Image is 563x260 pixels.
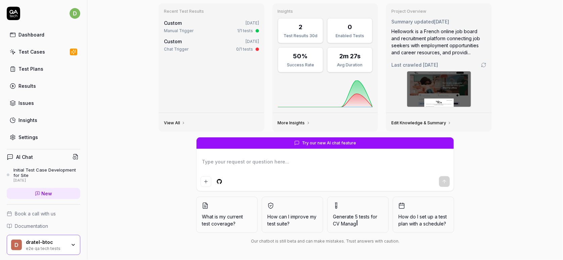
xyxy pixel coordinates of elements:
div: 2 [299,22,302,31]
div: Test Cases [18,48,45,55]
a: Dashboard [7,28,80,41]
div: 2m 27s [339,52,360,61]
span: CV Manag [333,221,356,226]
span: Try our new AI chat feature [302,140,356,146]
span: d [70,8,80,19]
div: dratel-btoc [26,239,66,245]
a: Settings [7,131,80,144]
a: Issues [7,96,80,110]
div: Issues [18,100,34,107]
a: Book a call with us [7,210,80,217]
time: [DATE] [423,62,438,68]
a: Documentation [7,222,80,230]
div: Test Plans [18,65,43,72]
h3: Insights [278,9,373,14]
div: [DATE] [13,178,80,183]
div: Insights [18,117,37,124]
a: Initial Test Case Development for Site[DATE] [7,167,80,183]
a: Results [7,79,80,92]
div: Avg Duration [332,62,368,68]
a: More Insights [278,120,310,126]
div: Chat Trigger [164,46,188,52]
button: ddratel-btoce2e qa tech tests [7,235,80,255]
span: New [42,190,52,197]
div: Results [18,82,36,89]
span: What is my current test coverage? [202,213,252,227]
span: Summary updated [391,19,434,24]
button: Add attachment [201,176,211,187]
a: Go to crawling settings [481,62,486,68]
a: Custom[DATE]Manual Trigger1/1 tests [163,18,260,35]
button: How can I improve my test suite? [262,197,323,233]
div: Hellowork is a French online job board and recruitment platform connecting job seekers with emplo... [391,28,486,56]
div: Manual Trigger [164,28,193,34]
span: d [11,240,22,250]
button: d [70,7,80,20]
div: Initial Test Case Development for Site [13,167,80,178]
div: e2e qa tech tests [26,245,66,251]
div: Dashboard [18,31,44,38]
h3: Project Overview [391,9,486,14]
span: How can I improve my test suite? [267,213,317,227]
a: Test Cases [7,45,80,58]
time: [DATE] [434,19,449,24]
span: Generate 5 tests for [333,213,383,227]
a: View All [164,120,185,126]
button: Generate 5 tests forCV Manag [327,197,389,233]
span: Documentation [15,222,48,230]
div: Success Rate [282,62,319,68]
a: Edit Knowledge & Summary [391,120,451,126]
div: 0 [348,22,352,31]
span: Custom [164,20,182,26]
div: 0/1 tests [236,46,253,52]
h3: Recent Test Results [164,9,259,14]
time: [DATE] [246,39,259,44]
h4: AI Chat [16,153,33,160]
a: Test Plans [7,62,80,75]
div: Test Results 30d [282,33,319,39]
button: What is my current test coverage? [196,197,258,233]
div: Settings [18,134,38,141]
a: New [7,188,80,199]
div: 50% [293,52,308,61]
img: Screenshot [407,71,471,107]
span: Book a call with us [15,210,56,217]
div: Our chatbot is still beta and can make mistakes. Trust answers with caution. [196,238,454,244]
time: [DATE] [246,20,259,25]
a: Insights [7,114,80,127]
a: Custom[DATE]Chat Trigger0/1 tests [163,37,260,54]
span: Last crawled [391,61,438,68]
div: 1/1 tests [237,28,253,34]
button: How do I set up a test plan with a schedule? [393,197,454,233]
span: How do I set up a test plan with a schedule? [398,213,448,227]
div: Enabled Tests [332,33,368,39]
span: Custom [164,39,182,44]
